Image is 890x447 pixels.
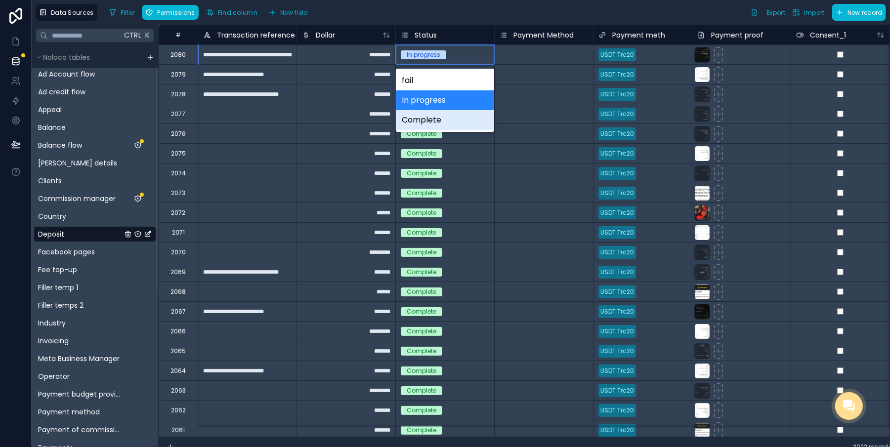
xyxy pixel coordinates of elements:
div: Complete [407,327,436,336]
a: Balance flow [38,140,122,150]
div: Complete [407,307,436,316]
span: Noloco tables [43,52,90,62]
div: 2066 [170,327,186,335]
div: Appeal [34,102,156,118]
button: Filter [105,5,138,20]
span: Ad Account flow [38,69,95,79]
span: Payment method [38,407,100,417]
span: Payment Method [513,30,574,40]
span: Meta Business Manager [38,354,120,364]
div: USDT Trc20 [600,149,634,158]
div: 2068 [170,288,186,296]
a: Facebook pages [38,247,122,257]
span: Permissions [157,9,195,16]
a: Payment budget provider [38,389,122,399]
a: Clients [38,176,122,186]
div: 2074 [171,169,186,177]
a: Country [38,211,122,221]
div: 2076 [171,130,186,138]
a: New record [828,4,886,21]
span: Export [766,9,785,16]
span: Deposit [38,229,64,239]
div: Ad credit flow [34,84,156,100]
span: New record [848,9,883,16]
div: 2078 [171,90,186,98]
div: USDT Trc20 [600,110,634,119]
div: USDT Trc20 [600,70,634,79]
div: USDT Trc20 [600,189,634,198]
a: Filler temp 1 [38,283,122,292]
span: Appeal [38,105,62,115]
a: Ad Account flow [38,69,122,79]
div: Meta Business Manager [34,351,156,366]
span: Invoicing [38,336,69,346]
div: Complete [407,169,436,178]
span: Consent_1 [810,30,846,40]
div: 2064 [170,367,186,375]
div: 2075 [171,150,186,158]
span: Clients [38,176,62,186]
button: New record [832,4,886,21]
a: Deposit [38,229,122,239]
div: Complete [407,228,436,237]
span: [PERSON_NAME] details [38,158,117,168]
button: Data Sources [36,4,97,21]
span: Country [38,211,66,221]
div: Complete [396,110,494,130]
a: Meta Business Manager [38,354,122,364]
a: Payment of commission [38,425,122,435]
div: Complete [407,406,436,415]
div: Fee top-up [34,262,156,278]
div: Country [34,208,156,224]
a: Commission manager [38,194,122,203]
div: # [166,31,190,39]
div: 2073 [171,189,185,197]
div: USDT Trc20 [600,366,634,375]
button: Find column [203,5,261,20]
div: Payment budget provider [34,386,156,402]
div: Payment method [34,404,156,420]
span: Fee top-up [38,265,77,275]
div: fail [396,71,494,90]
a: Ad credit flow [38,87,122,97]
a: Filler temps 2 [38,300,122,310]
div: Ad Account flow [34,66,156,82]
div: Complete [407,129,436,138]
button: Export [747,4,789,21]
div: 2062 [171,406,186,414]
span: Filter [121,9,135,16]
a: Fee top-up [38,265,122,275]
span: Data Sources [51,9,94,16]
div: USDT Trc20 [600,228,634,237]
span: Status [415,30,437,40]
a: Appeal [38,105,122,115]
a: Permissions [142,5,202,20]
span: Balance flow [38,140,82,150]
div: USDT Trc20 [600,169,634,178]
div: 2067 [171,308,186,316]
div: Complete [407,208,436,217]
div: 2069 [170,268,186,276]
a: [PERSON_NAME] details [38,158,122,168]
div: Complete [407,268,436,277]
div: USDT Trc20 [600,248,634,257]
span: Ad credit flow [38,87,85,97]
div: USDT Trc20 [600,208,634,217]
div: Complete [407,347,436,356]
div: Commission manager [34,191,156,206]
div: USDT Trc20 [600,307,634,316]
div: Complete [407,426,436,435]
a: Payment method [38,407,122,417]
a: Operator [38,371,122,381]
div: Filler temps 2 [34,297,156,313]
div: USDT Trc20 [600,287,634,296]
a: Invoicing [38,336,122,346]
div: USDT Trc20 [600,426,634,435]
div: Clients [34,173,156,189]
div: 2071 [172,229,185,237]
span: Find column [218,9,257,16]
div: USDT Trc20 [600,268,634,277]
span: Payment proof [711,30,763,40]
div: Industry [34,315,156,331]
div: USDT Trc20 [600,50,634,59]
